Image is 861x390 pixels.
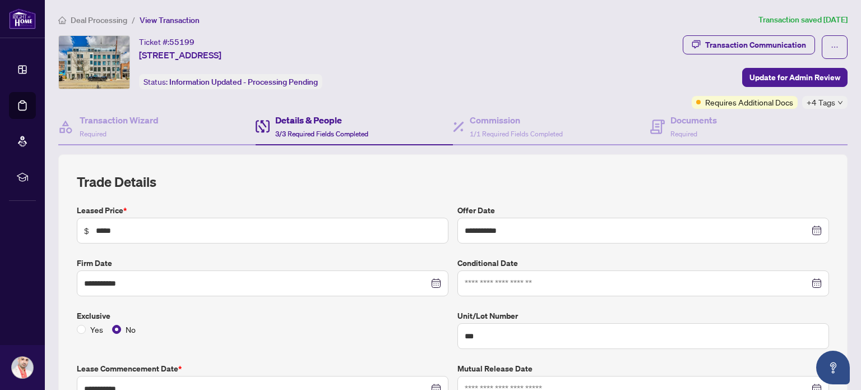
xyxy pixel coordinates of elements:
label: Leased Price [77,204,448,217]
span: +4 Tags [807,96,835,109]
img: IMG-E12407974_1.jpg [59,36,129,89]
img: logo [9,8,36,29]
span: Information Updated - Processing Pending [169,77,318,87]
h4: Details & People [275,113,368,127]
li: / [132,13,135,26]
label: Conditional Date [457,257,829,269]
div: Status: [139,74,322,89]
span: Deal Processing [71,15,127,25]
span: Required [80,130,107,138]
h4: Documents [670,113,717,127]
h4: Commission [470,113,563,127]
label: Exclusive [77,310,448,322]
span: View Transaction [140,15,200,25]
article: Transaction saved [DATE] [758,13,848,26]
button: Update for Admin Review [742,68,848,87]
div: Ticket #: [139,35,195,48]
label: Lease Commencement Date [77,363,448,375]
span: No [121,323,140,336]
span: ellipsis [831,43,839,51]
span: Required [670,130,697,138]
span: down [837,100,843,105]
label: Mutual Release Date [457,363,829,375]
label: Unit/Lot Number [457,310,829,322]
label: Firm Date [77,257,448,269]
div: Transaction Communication [705,36,806,54]
span: $ [84,224,89,237]
span: 55199 [169,37,195,47]
span: [STREET_ADDRESS] [139,48,221,62]
button: Open asap [816,351,850,384]
label: Offer Date [457,204,829,217]
span: home [58,16,66,24]
span: 3/3 Required Fields Completed [275,130,368,138]
span: Update for Admin Review [749,68,840,86]
span: Requires Additional Docs [705,96,793,108]
span: Yes [86,323,108,336]
img: Profile Icon [12,357,33,378]
h2: Trade Details [77,173,829,191]
button: Transaction Communication [683,35,815,54]
span: 1/1 Required Fields Completed [470,130,563,138]
h4: Transaction Wizard [80,113,159,127]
